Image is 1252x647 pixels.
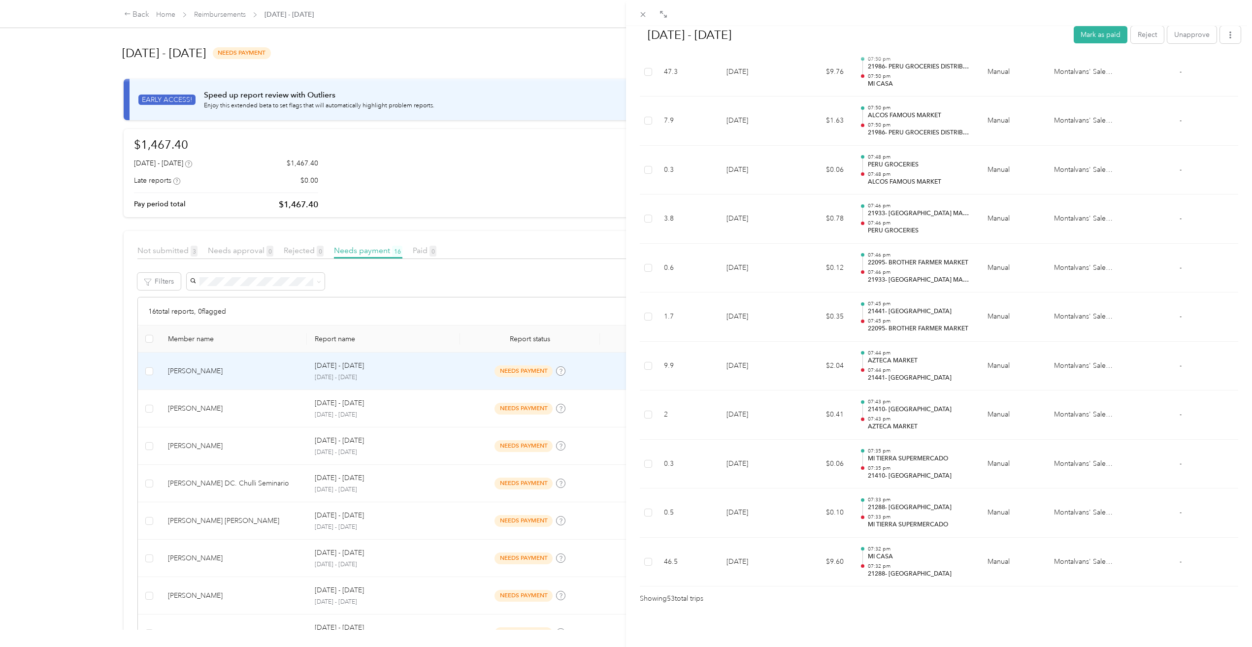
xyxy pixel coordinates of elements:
[980,342,1046,391] td: Manual
[1131,26,1164,43] button: Reject
[868,63,972,71] p: 21986- PERU GROCERIES DISTRIBUTOR
[868,178,972,187] p: ALCOS FAMOUS MARKET
[656,390,719,440] td: 2
[1046,390,1123,440] td: Montalvans' Sales, INC
[868,122,972,129] p: 07:50 pm
[656,440,719,489] td: 0.3
[719,440,791,489] td: [DATE]
[656,194,719,244] td: 3.8
[656,48,719,97] td: 47.3
[637,23,1067,47] h1: Aug 10 - 16, 2025
[868,73,972,80] p: 07:50 pm
[980,146,1046,195] td: Manual
[1046,48,1123,97] td: Montalvans' Sales, INC
[1180,508,1182,517] span: -
[656,146,719,195] td: 0.3
[1180,165,1182,174] span: -
[791,48,852,97] td: $9.76
[868,356,972,365] p: AZTECA MARKET
[868,209,972,218] p: 21933- [GEOGRAPHIC_DATA] MARKET-[GEOGRAPHIC_DATA]
[868,454,972,463] p: MI TIERRA SUPERMERCADO
[1046,440,1123,489] td: Montalvans' Sales, INC
[868,422,972,431] p: AZTECA MARKET
[868,503,972,512] p: 21288- [GEOGRAPHIC_DATA]
[1180,557,1182,566] span: -
[868,269,972,276] p: 07:46 pm
[868,514,972,520] p: 07:33 pm
[868,129,972,137] p: 21986- PERU GROCERIES DISTRIBUTOR
[656,342,719,391] td: 9.9
[868,546,972,552] p: 07:32 pm
[980,97,1046,146] td: Manual
[868,570,972,579] p: 21288- [GEOGRAPHIC_DATA]
[791,97,852,146] td: $1.63
[719,244,791,293] td: [DATE]
[1167,26,1217,43] button: Unapprove
[868,465,972,472] p: 07:35 pm
[1180,459,1182,468] span: -
[719,488,791,538] td: [DATE]
[868,161,972,169] p: PERU GROCERIES
[1180,67,1182,76] span: -
[791,292,852,342] td: $0.35
[719,390,791,440] td: [DATE]
[868,472,972,481] p: 21410- [GEOGRAPHIC_DATA]
[1046,194,1123,244] td: Montalvans' Sales, INC
[868,104,972,111] p: 07:50 pm
[719,146,791,195] td: [DATE]
[1180,410,1182,419] span: -
[868,252,972,259] p: 07:46 pm
[656,292,719,342] td: 1.7
[1180,361,1182,370] span: -
[719,292,791,342] td: [DATE]
[791,488,852,538] td: $0.10
[868,374,972,383] p: 21441- [GEOGRAPHIC_DATA]
[868,318,972,324] p: 07:45 pm
[980,194,1046,244] td: Manual
[868,350,972,356] p: 07:44 pm
[1180,263,1182,272] span: -
[868,563,972,570] p: 07:32 pm
[1180,214,1182,223] span: -
[868,307,972,316] p: 21441- [GEOGRAPHIC_DATA]
[868,405,972,414] p: 21410- [GEOGRAPHIC_DATA]
[1046,244,1123,293] td: Montalvans' Sales, INC
[868,367,972,374] p: 07:44 pm
[980,244,1046,293] td: Manual
[980,292,1046,342] td: Manual
[656,538,719,587] td: 46.5
[868,259,972,267] p: 22095- BROTHER FARMER MARKET
[791,244,852,293] td: $0.12
[868,416,972,422] p: 07:43 pm
[791,538,852,587] td: $9.60
[1180,116,1182,125] span: -
[868,111,972,120] p: ALCOS FAMOUS MARKET
[868,300,972,307] p: 07:45 pm
[1046,292,1123,342] td: Montalvans' Sales, INC
[868,226,972,235] p: PERU GROCERIES
[1046,538,1123,587] td: Montalvans' Sales, INC
[1197,592,1252,647] iframe: Everlance-gr Chat Button Frame
[868,398,972,405] p: 07:43 pm
[719,97,791,146] td: [DATE]
[656,488,719,538] td: 0.5
[719,194,791,244] td: [DATE]
[791,146,852,195] td: $0.06
[868,324,972,333] p: 22095- BROTHER FARMER MARKET
[1046,97,1123,146] td: Montalvans' Sales, INC
[868,154,972,161] p: 07:48 pm
[791,440,852,489] td: $0.06
[791,194,852,244] td: $0.78
[1074,26,1127,43] button: Mark as paid
[719,342,791,391] td: [DATE]
[868,520,972,529] p: MI TIERRA SUPERMERCADO
[980,390,1046,440] td: Manual
[868,171,972,178] p: 07:48 pm
[640,593,703,604] span: Showing 53 total trips
[980,48,1046,97] td: Manual
[868,220,972,226] p: 07:46 pm
[1046,488,1123,538] td: Montalvans' Sales, INC
[980,440,1046,489] td: Manual
[980,488,1046,538] td: Manual
[719,48,791,97] td: [DATE]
